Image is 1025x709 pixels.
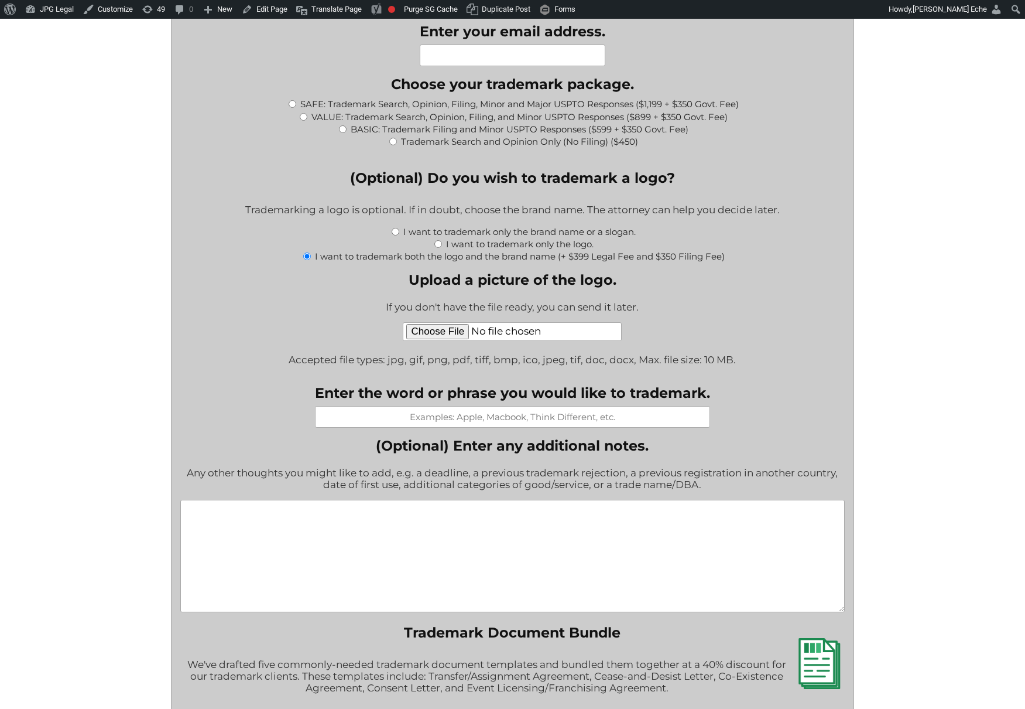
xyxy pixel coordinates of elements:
div: Trademarking a logo is optional. If in doubt, choose the brand name. The attorney can help you de... [180,196,844,225]
legend: Trademark Document Bundle [404,624,621,641]
img: Trademark Document Bundle [793,638,845,690]
label: Trademark Search and Opinion Only (No Filing) ($450) [401,136,638,147]
label: Enter your email address. [420,23,605,40]
div: Any other thoughts you might like to add, e.g. a deadline, a previous trademark rejection, a prev... [180,459,844,500]
label: (Optional) Enter any additional notes. [180,437,844,454]
label: I want to trademark both the logo and the brand name (+ $399 Legal Fee and $350 Filing Fee) [315,251,725,262]
input: Examples: Apple, Macbook, Think Different, etc. [315,406,710,428]
legend: (Optional) Do you wish to trademark a logo? [350,169,675,186]
label: I want to trademark only the brand name or a slogan. [403,226,636,237]
label: SAFE: Trademark Search, Opinion, Filing, Minor and Major USPTO Responses ($1,199 + $350 Govt. Fee) [300,98,739,110]
label: I want to trademark only the logo. [446,238,594,250]
label: VALUE: Trademark Search, Opinion, Filing, and Minor USPTO Responses ($899 + $350 Govt. Fee) [311,111,728,122]
span: Accepted file types: jpg, gif, png, pdf, tiff, bmp, ico, jpeg, tif, doc, docx, Max. file size: 10... [289,346,736,375]
div: Focus keyphrase not set [388,6,395,13]
span: [PERSON_NAME] Eche [913,5,987,13]
label: BASIC: Trademark Filing and Minor USPTO Responses ($599 + $350 Govt. Fee) [351,124,688,135]
legend: Choose your trademark package. [391,76,634,93]
div: If you don't have the file ready, you can send it later. [289,294,736,322]
label: Upload a picture of the logo. [289,271,736,288]
label: Enter the word or phrase you would like to trademark. [315,384,710,401]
